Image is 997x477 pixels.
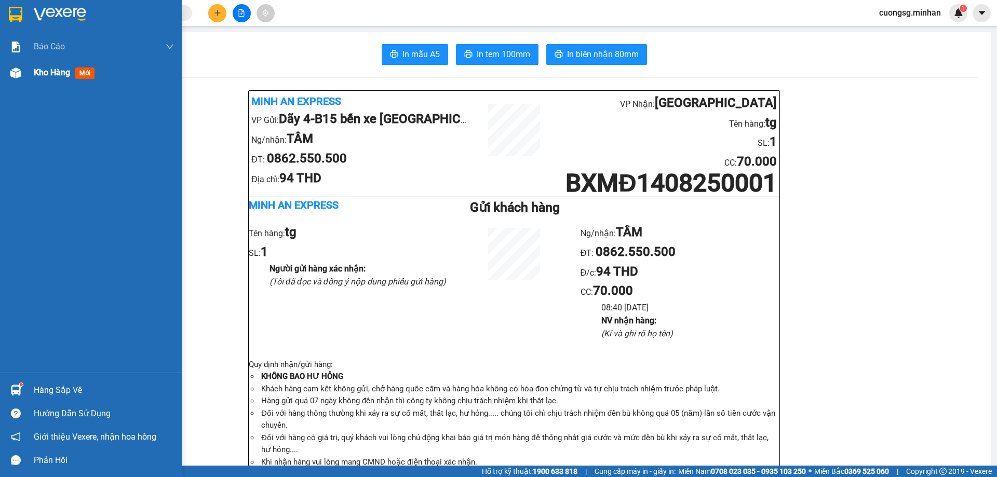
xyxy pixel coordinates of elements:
span: question-circle [11,408,21,418]
li: Ng/nhận: [251,129,470,149]
span: 1 [961,5,965,12]
li: Hàng gửi quá 07 ngày không đến nhận thì công ty không chịu trách nhiệm khi thất lạc. [259,395,779,407]
ul: CC [581,223,779,340]
button: printerIn biên nhận 80mm [546,44,647,65]
b: 0862.550.500 [267,151,347,166]
i: (Kí và ghi rõ họ tên) [601,329,673,338]
li: CC [558,152,777,172]
strong: KHÔNG BAO HƯ HỎNG [261,372,343,381]
span: aim [262,9,269,17]
img: solution-icon [10,42,21,52]
h1: BXMĐ1408250001 [558,172,777,194]
li: 08:40 [DATE] [601,301,779,314]
sup: 1 [20,383,23,386]
b: TÂM [287,131,313,146]
b: tg [765,115,777,130]
div: Hàng sắp về [34,383,174,398]
b: 70.000 [737,154,777,169]
span: In biên nhận 80mm [567,48,639,61]
div: [GEOGRAPHIC_DATA] [122,9,227,32]
strong: 1900 633 818 [533,467,577,475]
li: Đối với hàng có giá trị, quý khách vui lòng chủ động khai báo giá trị món hàng để thống nhất giá ... [259,432,779,456]
li: SL: [558,132,777,152]
li: VP Gửi: [251,110,470,129]
button: plus [208,4,226,22]
li: Đ/c: [581,262,779,282]
b: tg [285,225,297,239]
li: SL: [249,242,448,262]
strong: 0369 525 060 [844,467,889,475]
b: 0862.550.500 [596,244,676,259]
li: VP Nhận: [558,93,777,113]
b: NV nhận hàng : [601,316,656,325]
b: 94 THD [279,171,321,185]
span: 94 THD [137,59,188,77]
li: Ng/nhận: [581,223,779,242]
span: Báo cáo [34,40,65,53]
span: notification [11,432,21,442]
div: TÂM [122,32,227,45]
span: printer [464,50,473,60]
b: 1 [770,134,777,149]
img: warehouse-icon [10,67,21,78]
img: icon-new-feature [954,8,963,18]
span: : [735,158,777,168]
li: ĐT: [251,149,470,169]
span: Gửi: [9,10,25,21]
button: file-add [233,4,251,22]
span: down [166,43,174,51]
button: caret-down [973,4,991,22]
span: | [897,466,898,477]
b: Người gửi hàng xác nhận : [270,264,366,274]
span: Miền Bắc [814,466,889,477]
span: ⚪️ [809,469,812,473]
b: 70.000 [593,283,633,298]
span: mới [75,67,95,79]
sup: 1 [960,5,967,12]
li: ĐT: [581,242,779,262]
span: printer [390,50,398,60]
li: Địa chỉ: [251,169,470,188]
b: 1 [261,244,268,259]
span: Hỗ trợ kỹ thuật: [482,466,577,477]
img: warehouse-icon [10,385,21,396]
b: Dãy 4-B15 bến xe [GEOGRAPHIC_DATA] [279,112,502,126]
span: Cung cấp máy in - giấy in: [595,466,676,477]
li: Khách hàng cam kết không gửi, chở hàng quốc cấm và hàng hóa không có hóa đơn chứng từ và tự chịu ... [259,383,779,396]
span: caret-down [977,8,987,18]
strong: 0708 023 035 - 0935 103 250 [711,467,806,475]
span: DĐ: [122,65,137,76]
span: copyright [939,468,947,475]
b: Gửi khách hàng [470,200,560,215]
span: Nhận: [122,9,146,20]
div: 0862550500 [122,45,227,59]
button: printerIn mẫu A5 [382,44,448,65]
span: Giới thiệu Vexere, nhận hoa hồng [34,430,156,443]
b: Minh An Express [251,95,341,107]
b: 94 THD [596,264,638,279]
img: logo-vxr [9,7,22,22]
span: | [585,466,587,477]
span: printer [555,50,563,60]
span: Miền Nam [678,466,806,477]
div: Hướng dẫn sử dụng [34,406,174,421]
button: printerIn tem 100mm [456,44,538,65]
li: Tên hàng: [249,223,448,242]
span: : [591,287,633,297]
b: TÂM [616,225,642,239]
span: In tem 100mm [477,48,530,61]
span: message [11,455,21,465]
div: Phản hồi [34,453,174,468]
span: In mẫu A5 [402,48,440,61]
button: aim [257,4,275,22]
span: Kho hàng [34,67,70,77]
span: plus [214,9,221,17]
li: Khi nhận hàng vui lòng mang CMND hoặc điện thoại xác nhận. [259,456,779,469]
li: Tên hàng: [558,113,777,133]
i: (Tôi đã đọc và đồng ý nộp dung phiếu gửi hàng) [270,277,446,287]
span: cuongsg.minhan [871,6,949,19]
b: Minh An Express [249,199,339,211]
b: [GEOGRAPHIC_DATA] [655,96,777,110]
div: Dãy 4-B15 bến xe [GEOGRAPHIC_DATA] [9,9,114,34]
span: file-add [238,9,245,17]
